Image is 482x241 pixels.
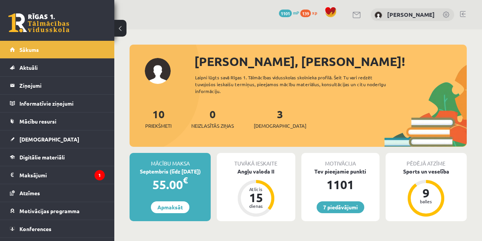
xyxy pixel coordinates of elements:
[254,122,306,130] span: [DEMOGRAPHIC_DATA]
[301,175,380,194] div: 1101
[245,191,267,204] div: 15
[245,204,267,208] div: dienas
[10,41,105,58] a: Sākums
[387,11,435,18] a: [PERSON_NAME]
[19,154,65,161] span: Digitālie materiāli
[279,10,299,16] a: 1101 mP
[415,199,437,204] div: balles
[415,187,437,199] div: 9
[301,153,380,167] div: Motivācija
[19,64,38,71] span: Aktuāli
[130,153,211,167] div: Mācību maksa
[300,10,321,16] a: 139 xp
[10,220,105,238] a: Konferences
[10,184,105,202] a: Atzīmes
[19,95,105,112] legend: Informatīvie ziņojumi
[217,167,295,175] div: Angļu valoda II
[8,13,69,32] a: Rīgas 1. Tālmācības vidusskola
[19,166,105,184] legend: Maksājumi
[317,201,364,213] a: 7 piedāvājumi
[19,225,51,232] span: Konferences
[217,167,295,218] a: Angļu valoda II Atlicis 15 dienas
[191,107,234,130] a: 0Neizlasītās ziņas
[10,130,105,148] a: [DEMOGRAPHIC_DATA]
[183,175,188,186] span: €
[10,95,105,112] a: Informatīvie ziņojumi
[145,107,171,130] a: 10Priekšmeti
[293,10,299,16] span: mP
[10,59,105,76] a: Aktuāli
[151,201,189,213] a: Apmaksāt
[217,153,295,167] div: Tuvākā ieskaite
[301,167,380,175] div: Tev pieejamie punkti
[145,122,171,130] span: Priekšmeti
[194,52,467,71] div: [PERSON_NAME], [PERSON_NAME]!
[130,167,211,175] div: Septembris (līdz [DATE])
[375,11,382,19] img: Kate Birğele
[279,10,292,17] span: 1101
[386,167,467,218] a: Sports un veselība 9 balles
[10,112,105,130] a: Mācību resursi
[195,74,397,95] div: Laipni lūgts savā Rīgas 1. Tālmācības vidusskolas skolnieka profilā. Šeit Tu vari redzēt tuvojošo...
[191,122,234,130] span: Neizlasītās ziņas
[386,167,467,175] div: Sports un veselība
[10,77,105,94] a: Ziņojumi
[19,136,79,143] span: [DEMOGRAPHIC_DATA]
[94,170,105,180] i: 1
[300,10,311,17] span: 139
[10,202,105,220] a: Motivācijas programma
[130,175,211,194] div: 55.00
[19,190,40,196] span: Atzīmes
[386,153,467,167] div: Pēdējā atzīme
[19,46,39,53] span: Sākums
[245,187,267,191] div: Atlicis
[19,207,80,214] span: Motivācijas programma
[312,10,317,16] span: xp
[254,107,306,130] a: 3[DEMOGRAPHIC_DATA]
[19,118,56,125] span: Mācību resursi
[10,148,105,166] a: Digitālie materiāli
[19,77,105,94] legend: Ziņojumi
[10,166,105,184] a: Maksājumi1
